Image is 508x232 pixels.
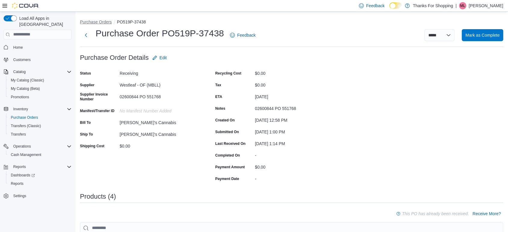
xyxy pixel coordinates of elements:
span: Promotions [11,95,29,99]
label: Tax [215,83,221,87]
span: Settings [11,192,72,200]
button: Cash Management [6,151,74,159]
span: Transfers [11,132,26,137]
img: Cova [12,3,39,9]
a: Dashboards [8,172,37,179]
span: Receive More? [473,211,501,217]
span: Purchase Orders [11,115,38,120]
p: | [455,2,457,9]
div: - [255,151,335,158]
div: $0.00 [255,162,335,169]
span: Edit [160,55,167,61]
label: Status [80,71,91,76]
div: $0.00 [255,80,335,87]
label: Created On [215,118,235,123]
button: Home [1,43,74,52]
span: My Catalog (Classic) [8,77,72,84]
button: Settings [1,191,74,200]
label: Manifest/Transfer ID [80,108,115,113]
button: Inventory [1,105,74,113]
span: Home [13,45,23,50]
span: Load All Apps in [GEOGRAPHIC_DATA] [17,15,72,27]
button: Reports [1,163,74,171]
span: Reports [11,181,23,186]
span: Transfers (Classic) [8,122,72,130]
button: Transfers [6,130,74,139]
a: Settings [11,192,29,200]
a: Transfers [8,131,28,138]
span: Catalog [13,69,26,74]
div: 02600844 PO 551768 [120,92,200,99]
button: Catalog [11,68,28,75]
nav: Complex example [4,41,72,216]
span: Customers [13,57,31,62]
label: Submitted On [215,130,239,134]
span: Cash Management [8,151,72,158]
span: Settings [13,194,26,198]
div: No Manifest Number added [120,106,200,113]
span: Reports [13,164,26,169]
div: 02600844 PO 551768 [255,104,335,111]
a: Transfers (Classic) [8,122,43,130]
span: Operations [11,143,72,150]
span: Purchase Orders [8,114,72,121]
button: Inventory [11,105,30,113]
button: My Catalog (Classic) [6,76,74,84]
label: ETA [215,94,222,99]
label: Last Received On [215,141,246,146]
a: Customers [11,56,33,63]
a: My Catalog (Classic) [8,77,47,84]
h3: Products (4) [80,193,116,200]
a: Purchase Orders [8,114,41,121]
span: Home [11,44,72,51]
button: Customers [1,55,74,64]
button: Transfers (Classic) [6,122,74,130]
span: ML [460,2,465,9]
span: My Catalog (Beta) [11,86,40,91]
div: [DATE] 1:00 PM [255,127,335,134]
button: Edit [150,52,169,64]
span: Transfers [8,131,72,138]
label: Completed On [215,153,240,158]
a: Dashboards [6,171,74,179]
label: Bill To [80,120,91,125]
span: Promotions [8,93,72,101]
span: Inventory [11,105,72,113]
label: Notes [215,106,225,111]
div: - [255,174,335,181]
span: Reports [8,180,72,187]
span: Mark as Complete [465,32,500,38]
button: Reports [11,163,28,170]
label: Supplier [80,83,94,87]
a: Reports [8,180,26,187]
input: Dark Mode [389,2,402,9]
span: Cash Management [11,152,41,157]
button: Catalog [1,68,74,76]
div: $0.00 [255,69,335,76]
span: Feedback [366,3,384,9]
label: Supplier Invoice Number [80,92,117,102]
button: Receive More? [470,208,503,220]
a: My Catalog (Beta) [8,85,42,92]
h1: Purchase Order PO519P-37438 [96,27,224,39]
a: Promotions [8,93,32,101]
div: $0.00 [120,141,200,148]
span: Customers [11,56,72,63]
button: Purchase Orders [80,20,112,24]
button: Promotions [6,93,74,101]
span: Reports [11,163,72,170]
button: My Catalog (Beta) [6,84,74,93]
label: Payment Date [215,176,239,181]
div: [PERSON_NAME]'s Cannabis [120,118,200,125]
span: Dashboards [11,173,35,178]
span: Feedback [237,32,256,38]
button: PO519P-37438 [117,20,146,24]
a: Cash Management [8,151,44,158]
div: [DATE] [255,92,335,99]
nav: An example of EuiBreadcrumbs [80,19,503,26]
p: This PO has already been received. [402,210,469,217]
span: Catalog [11,68,72,75]
button: Operations [11,143,33,150]
span: Operations [13,144,31,149]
